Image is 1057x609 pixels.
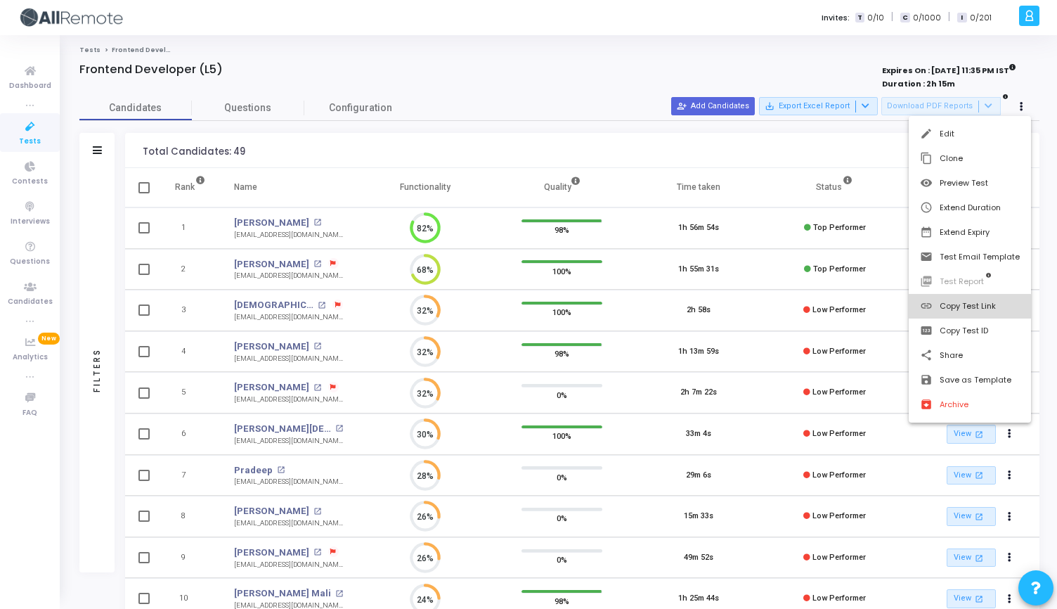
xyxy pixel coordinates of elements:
[909,319,1031,343] button: Copy Test ID
[909,368,1031,392] button: Save as Template
[909,343,1031,368] button: Share
[920,127,934,141] mat-icon: edit
[909,269,1031,294] button: Test Report
[920,250,934,264] mat-icon: email
[909,146,1031,171] button: Clone
[920,398,934,412] mat-icon: archive
[920,324,934,338] mat-icon: pin
[920,300,934,314] mat-icon: link
[920,373,934,387] mat-icon: save
[920,349,934,363] mat-icon: share
[909,195,1031,220] button: Extend Duration
[920,201,934,215] mat-icon: schedule
[920,152,934,166] mat-icon: content_copy
[920,226,934,240] mat-icon: date_range
[909,220,1031,245] button: Extend Expiry
[909,294,1031,319] button: Copy Test Link
[909,245,1031,269] button: Test Email Template
[909,392,1031,417] button: Archive
[909,122,1031,146] button: Edit
[920,177,934,191] mat-icon: visibility
[909,171,1031,195] button: Preview Test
